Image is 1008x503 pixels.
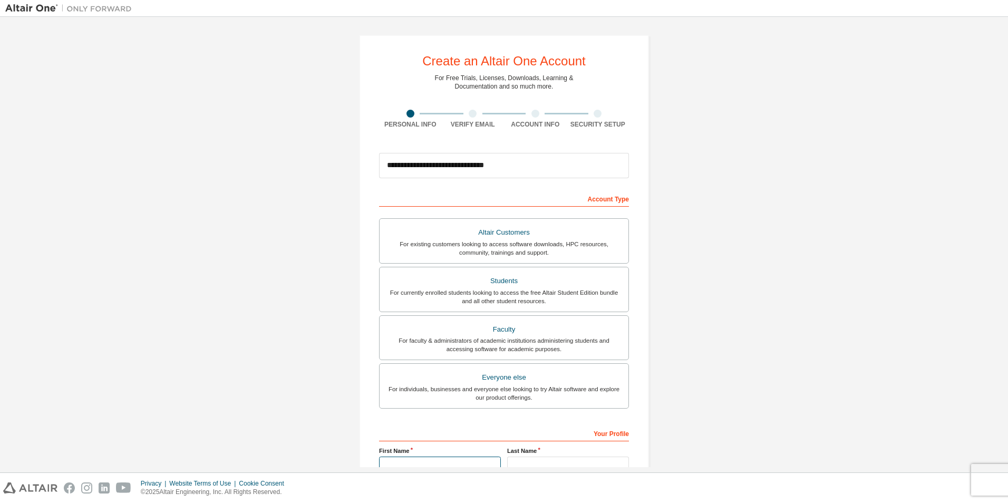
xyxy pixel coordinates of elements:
[386,370,622,385] div: Everyone else
[386,322,622,337] div: Faculty
[169,479,239,488] div: Website Terms of Use
[3,482,57,494] img: altair_logo.svg
[386,274,622,288] div: Students
[379,424,629,441] div: Your Profile
[81,482,92,494] img: instagram.svg
[116,482,131,494] img: youtube.svg
[386,225,622,240] div: Altair Customers
[507,447,629,455] label: Last Name
[422,55,586,67] div: Create an Altair One Account
[435,74,574,91] div: For Free Trials, Licenses, Downloads, Learning & Documentation and so much more.
[239,479,290,488] div: Cookie Consent
[386,336,622,353] div: For faculty & administrators of academic institutions administering students and accessing softwa...
[5,3,137,14] img: Altair One
[379,447,501,455] label: First Name
[386,240,622,257] div: For existing customers looking to access software downloads, HPC resources, community, trainings ...
[442,120,505,129] div: Verify Email
[99,482,110,494] img: linkedin.svg
[141,488,290,497] p: © 2025 Altair Engineering, Inc. All Rights Reserved.
[567,120,629,129] div: Security Setup
[141,479,169,488] div: Privacy
[386,385,622,402] div: For individuals, businesses and everyone else looking to try Altair software and explore our prod...
[379,190,629,207] div: Account Type
[379,120,442,129] div: Personal Info
[64,482,75,494] img: facebook.svg
[386,288,622,305] div: For currently enrolled students looking to access the free Altair Student Edition bundle and all ...
[504,120,567,129] div: Account Info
